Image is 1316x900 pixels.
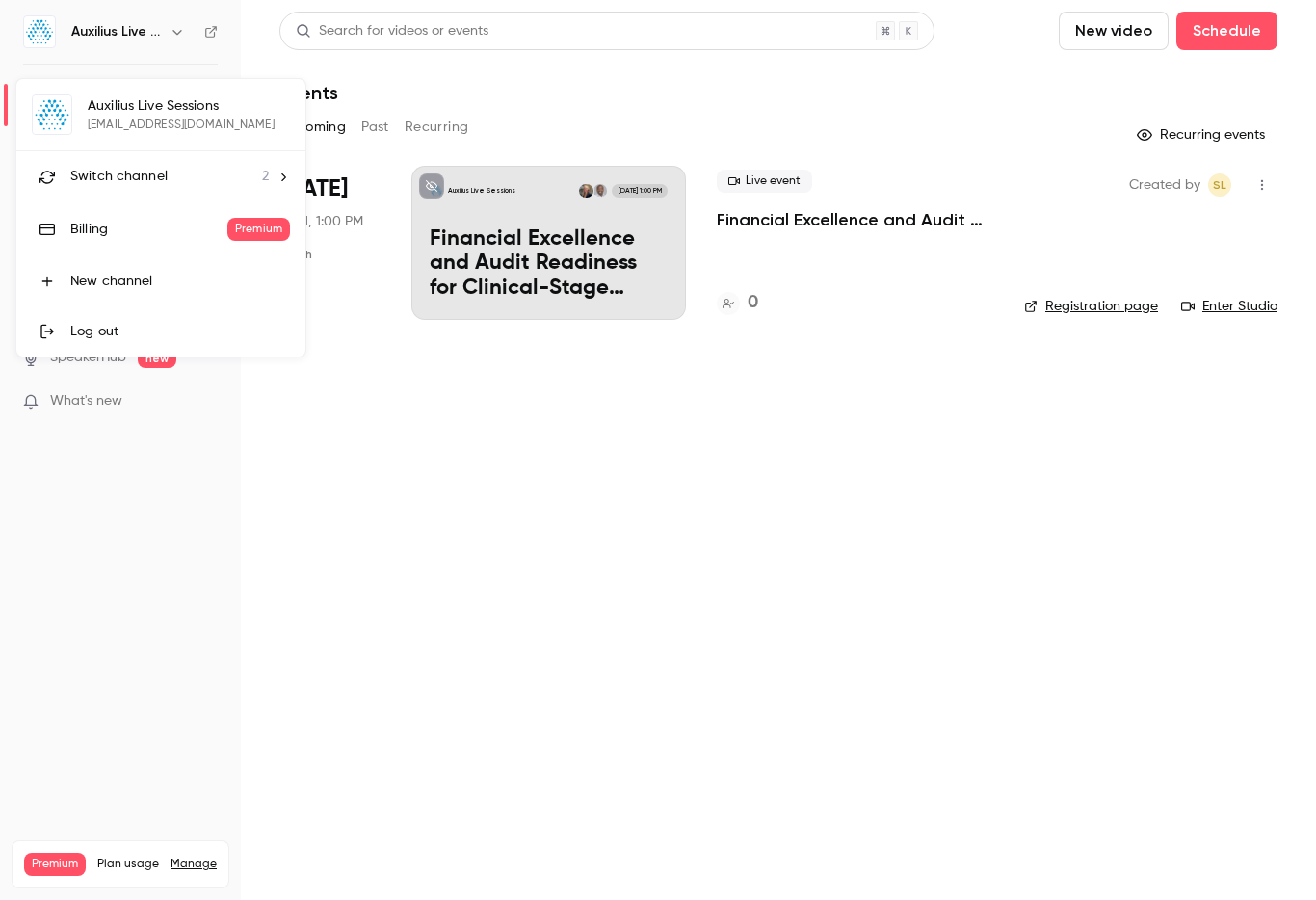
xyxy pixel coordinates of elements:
div: Log out [70,322,290,341]
span: Premium [227,218,290,241]
span: 2 [262,167,269,187]
div: New channel [70,272,290,291]
span: Switch channel [70,167,168,187]
div: Billing [70,220,227,239]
